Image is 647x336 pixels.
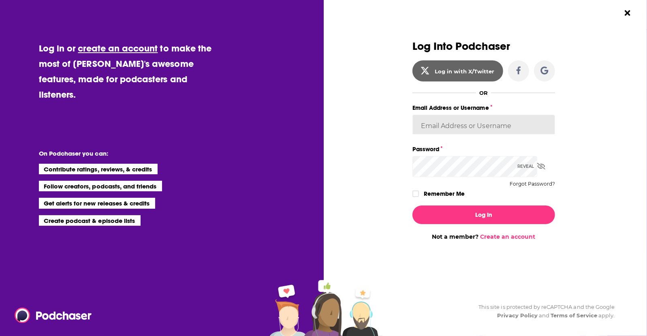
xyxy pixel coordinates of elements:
h3: Log Into Podchaser [412,41,555,52]
button: Forgot Password? [510,181,555,187]
li: On Podchaser you can: [39,150,201,157]
a: Create an account [480,233,535,240]
div: Not a member? [412,233,555,240]
button: Close Button [620,5,635,21]
input: Email Address or Username [412,115,555,137]
label: Email Address or Username [412,103,555,113]
li: Get alerts for new releases & credits [39,198,155,208]
li: Create podcast & episode lists [39,215,141,226]
div: OR [479,90,488,96]
img: Podchaser - Follow, Share and Rate Podcasts [15,308,92,323]
div: This site is protected by reCAPTCHA and the Google and apply. [472,303,615,320]
a: create an account [78,43,158,54]
button: Log in with X/Twitter [412,60,503,81]
div: Log in with X/Twitter [435,68,494,75]
a: Podchaser - Follow, Share and Rate Podcasts [15,308,86,323]
label: Remember Me [424,188,465,199]
li: Follow creators, podcasts, and friends [39,181,162,191]
label: Password [412,144,555,154]
a: Privacy Policy [498,312,538,319]
li: Contribute ratings, reviews, & credits [39,164,158,174]
a: Terms of Service [551,312,597,319]
div: Reveal [517,156,545,177]
button: Log In [412,205,555,224]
